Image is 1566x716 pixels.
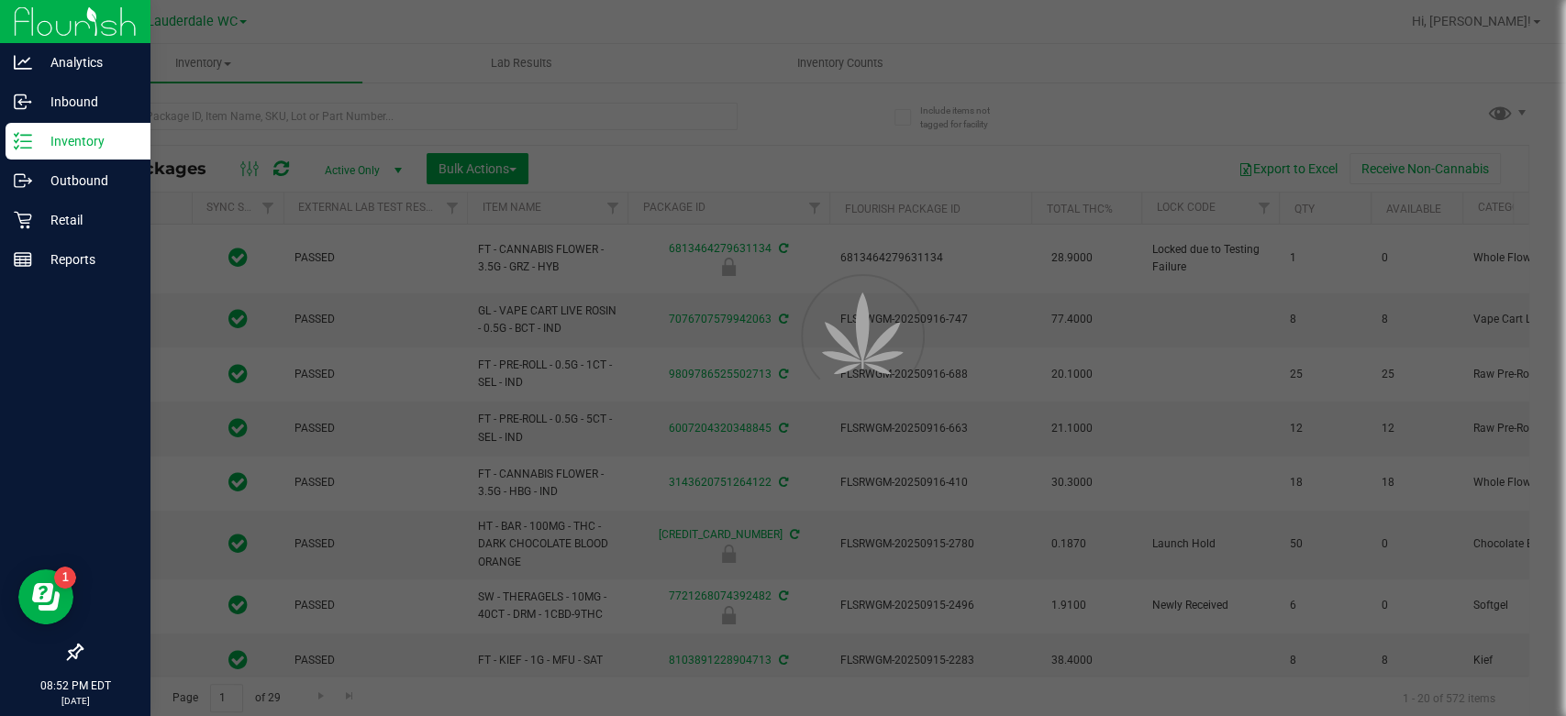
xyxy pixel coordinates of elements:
inline-svg: Outbound [14,171,32,190]
inline-svg: Retail [14,211,32,229]
p: Inventory [32,130,142,152]
inline-svg: Inventory [14,132,32,150]
p: Retail [32,209,142,231]
p: [DATE] [8,694,142,708]
iframe: Resource center unread badge [54,567,76,589]
p: Outbound [32,170,142,192]
inline-svg: Inbound [14,93,32,111]
inline-svg: Analytics [14,53,32,72]
p: Reports [32,248,142,270]
p: Inbound [32,91,142,113]
inline-svg: Reports [14,250,32,269]
iframe: Resource center [18,569,73,624]
p: 08:52 PM EDT [8,677,142,694]
p: Analytics [32,51,142,73]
